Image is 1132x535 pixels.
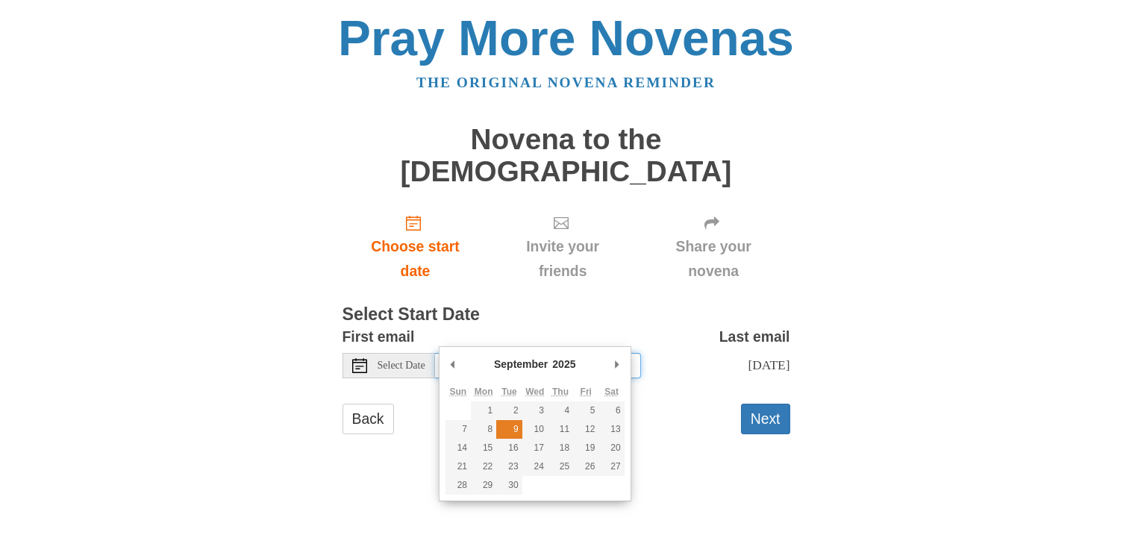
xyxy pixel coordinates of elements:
[598,420,624,439] button: 13
[610,353,625,375] button: Next Month
[445,353,460,375] button: Previous Month
[343,124,790,187] h1: Novena to the [DEMOGRAPHIC_DATA]
[552,387,569,397] abbr: Thursday
[573,457,598,476] button: 26
[550,353,578,375] div: 2025
[598,439,624,457] button: 20
[503,234,622,284] span: Invite your friends
[445,420,471,439] button: 7
[471,420,496,439] button: 8
[496,439,522,457] button: 16
[496,457,522,476] button: 23
[637,202,790,291] div: Click "Next" to confirm your start date first.
[488,202,637,291] div: Click "Next" to confirm your start date first.
[522,401,548,420] button: 3
[450,387,467,397] abbr: Sunday
[471,439,496,457] button: 15
[501,387,516,397] abbr: Tuesday
[496,476,522,495] button: 30
[573,439,598,457] button: 19
[343,202,489,291] a: Choose start date
[548,439,573,457] button: 18
[741,404,790,434] button: Next
[496,401,522,420] button: 2
[416,75,716,90] a: The original novena reminder
[598,457,624,476] button: 27
[522,420,548,439] button: 10
[548,457,573,476] button: 25
[475,387,493,397] abbr: Monday
[604,387,619,397] abbr: Saturday
[343,404,394,434] a: Back
[343,325,415,349] label: First email
[548,420,573,439] button: 11
[471,476,496,495] button: 29
[435,353,641,378] input: Use the arrow keys to pick a date
[343,305,790,325] h3: Select Start Date
[496,420,522,439] button: 9
[357,234,474,284] span: Choose start date
[748,357,789,372] span: [DATE]
[492,353,550,375] div: September
[719,325,790,349] label: Last email
[652,234,775,284] span: Share your novena
[525,387,544,397] abbr: Wednesday
[471,457,496,476] button: 22
[581,387,592,397] abbr: Friday
[573,420,598,439] button: 12
[598,401,624,420] button: 6
[338,10,794,66] a: Pray More Novenas
[471,401,496,420] button: 1
[378,360,425,371] span: Select Date
[445,476,471,495] button: 28
[548,401,573,420] button: 4
[445,439,471,457] button: 14
[445,457,471,476] button: 21
[573,401,598,420] button: 5
[522,439,548,457] button: 17
[522,457,548,476] button: 24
